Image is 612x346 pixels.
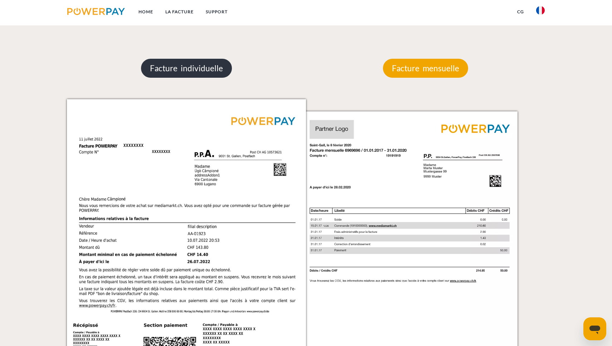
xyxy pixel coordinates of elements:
a: LA FACTURE [159,5,200,18]
p: Facture individuelle [141,59,232,78]
img: logo-powerpay.svg [67,8,125,15]
img: fr [536,6,545,15]
iframe: Bouton de lancement de la fenêtre de messagerie [583,317,606,340]
a: Home [132,5,159,18]
a: CG [511,5,530,18]
a: Support [200,5,234,18]
p: Facture mensuelle [383,59,468,78]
